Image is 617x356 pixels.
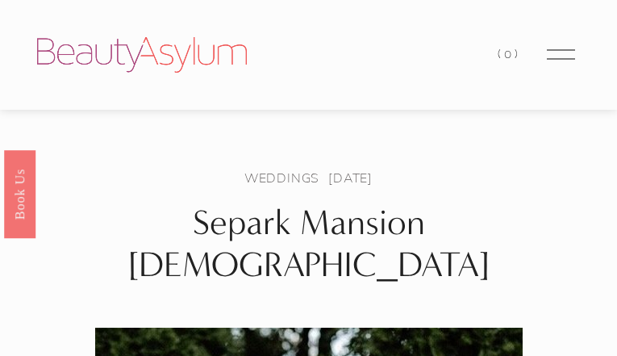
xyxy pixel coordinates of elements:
a: Book Us [4,149,35,237]
span: ( [498,47,504,61]
span: [DATE] [328,169,373,186]
img: Beauty Asylum | Bridal Hair &amp; Makeup Charlotte &amp; Atlanta [37,37,247,73]
a: Weddings [244,169,319,186]
span: 0 [504,47,515,61]
a: 0 items in cart [498,44,520,65]
span: ) [515,47,521,61]
h1: Separk Mansion [DEMOGRAPHIC_DATA] [37,202,580,287]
